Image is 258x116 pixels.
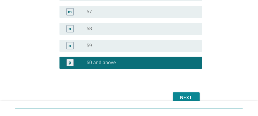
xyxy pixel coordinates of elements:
label: 60 and above [87,60,116,66]
div: n [69,25,71,32]
div: Next [178,94,195,101]
button: Next [173,92,200,103]
label: 58 [87,26,92,32]
label: 57 [87,9,92,15]
label: 59 [87,43,92,49]
div: m [68,8,72,15]
div: o [69,42,71,49]
div: p [69,59,71,66]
